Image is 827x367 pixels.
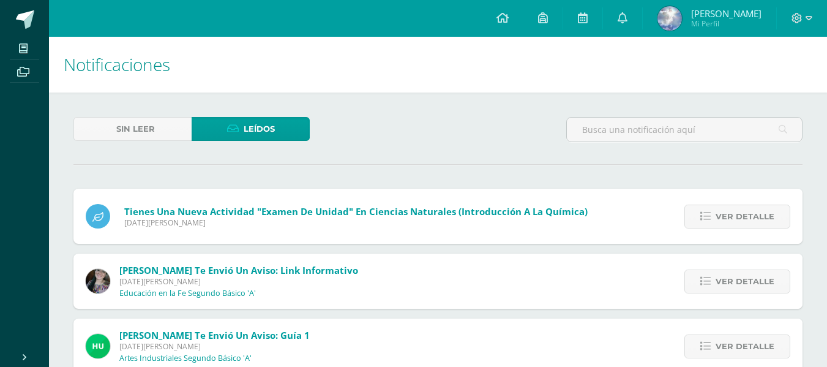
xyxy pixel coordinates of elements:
[716,270,774,293] span: Ver detalle
[691,7,762,20] span: [PERSON_NAME]
[119,289,256,298] p: Educación en la Fe Segundo Básico 'A'
[86,269,110,293] img: 8322e32a4062cfa8b237c59eedf4f548.png
[124,205,588,218] span: Tienes una nueva actividad "Examen de unidad" En Ciencias Naturales (Introducción a la Química)
[192,117,310,141] a: Leídos
[124,218,588,228] span: [DATE][PERSON_NAME]
[64,53,170,76] span: Notificaciones
[657,6,682,31] img: 39d95d7cad10bdd559978187e70896e2.png
[73,117,192,141] a: Sin leer
[244,118,275,140] span: Leídos
[716,335,774,358] span: Ver detalle
[119,264,358,276] span: [PERSON_NAME] te envió un aviso: Link Informativo
[119,354,252,363] p: Artes Industriales Segundo Básico 'A'
[119,276,358,287] span: [DATE][PERSON_NAME]
[119,341,310,352] span: [DATE][PERSON_NAME]
[116,118,155,140] span: Sin leer
[716,205,774,228] span: Ver detalle
[119,329,310,341] span: [PERSON_NAME] te envió un aviso: Guía 1
[86,334,110,358] img: fd23069c3bd5c8dde97a66a86ce78287.png
[567,118,802,142] input: Busca una notificación aquí
[691,18,762,29] span: Mi Perfil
